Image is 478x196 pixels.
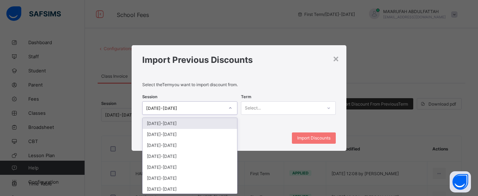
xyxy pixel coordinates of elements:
div: [DATE]-[DATE] [143,184,237,195]
div: Select... [245,101,261,115]
p: Select the Term you want to import discount from. [142,82,336,87]
span: Term [241,94,251,99]
h1: Import Previous Discounts [142,55,336,65]
div: [DATE]-[DATE] [143,162,237,173]
div: [DATE]-[DATE] [143,173,237,184]
span: Import Discounts [297,135,330,141]
div: [DATE]-[DATE] [143,151,237,162]
div: [DATE]-[DATE] [143,129,237,140]
div: [DATE]-[DATE] [143,118,237,129]
div: × [333,52,339,64]
div: [DATE]-[DATE] [146,105,224,111]
button: Open asap [450,171,471,192]
span: Session [142,94,157,99]
div: [DATE]-[DATE] [143,140,237,151]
